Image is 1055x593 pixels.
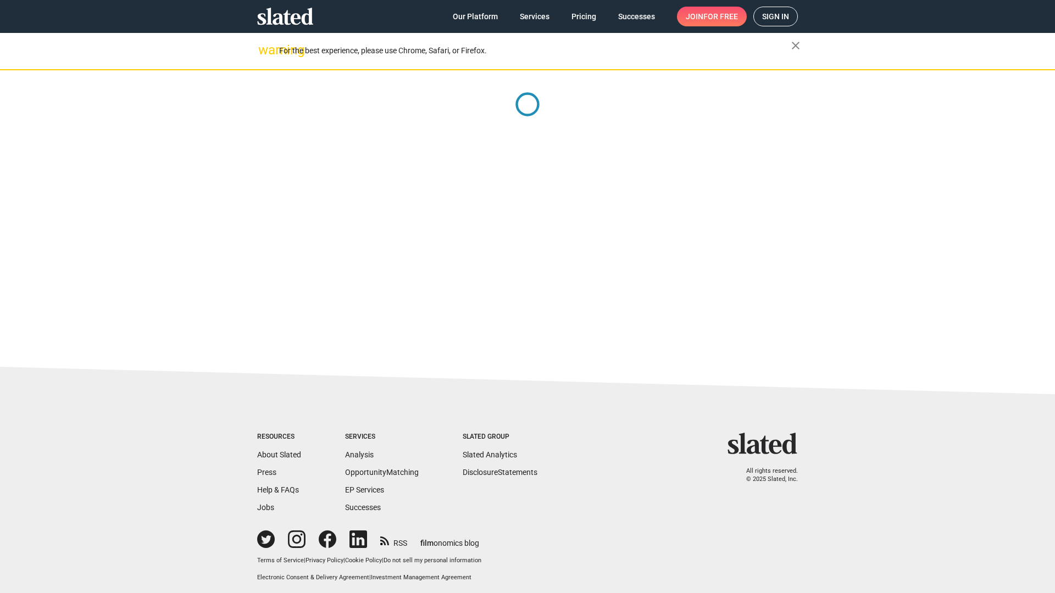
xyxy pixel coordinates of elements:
[453,7,498,26] span: Our Platform
[304,557,306,564] span: |
[369,574,371,581] span: |
[257,485,299,494] a: Help & FAQs
[753,7,798,26] a: Sign in
[571,7,596,26] span: Pricing
[618,7,655,26] span: Successes
[306,557,343,564] a: Privacy Policy
[463,433,537,441] div: Slated Group
[371,574,471,581] a: Investment Management Agreement
[382,557,384,564] span: |
[520,7,549,26] span: Services
[735,467,798,483] p: All rights reserved. © 2025 Slated, Inc.
[258,43,271,57] mat-icon: warning
[444,7,507,26] a: Our Platform
[609,7,664,26] a: Successes
[380,532,407,549] a: RSS
[762,7,789,26] span: Sign in
[463,450,517,459] a: Slated Analytics
[345,557,382,564] a: Cookie Policy
[257,433,301,441] div: Resources
[257,468,276,477] a: Press
[789,39,802,52] mat-icon: close
[686,7,738,26] span: Join
[463,468,537,477] a: DisclosureStatements
[257,574,369,581] a: Electronic Consent & Delivery Agreement
[345,450,374,459] a: Analysis
[345,485,384,494] a: EP Services
[343,557,345,564] span: |
[420,539,434,547] span: film
[677,7,747,26] a: Joinfor free
[345,468,419,477] a: OpportunityMatching
[384,557,481,565] button: Do not sell my personal information
[703,7,738,26] span: for free
[257,557,304,564] a: Terms of Service
[257,450,301,459] a: About Slated
[279,43,791,58] div: For the best experience, please use Chrome, Safari, or Firefox.
[420,529,479,549] a: filmonomics blog
[345,503,381,512] a: Successes
[563,7,605,26] a: Pricing
[345,433,419,441] div: Services
[257,503,274,512] a: Jobs
[511,7,558,26] a: Services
